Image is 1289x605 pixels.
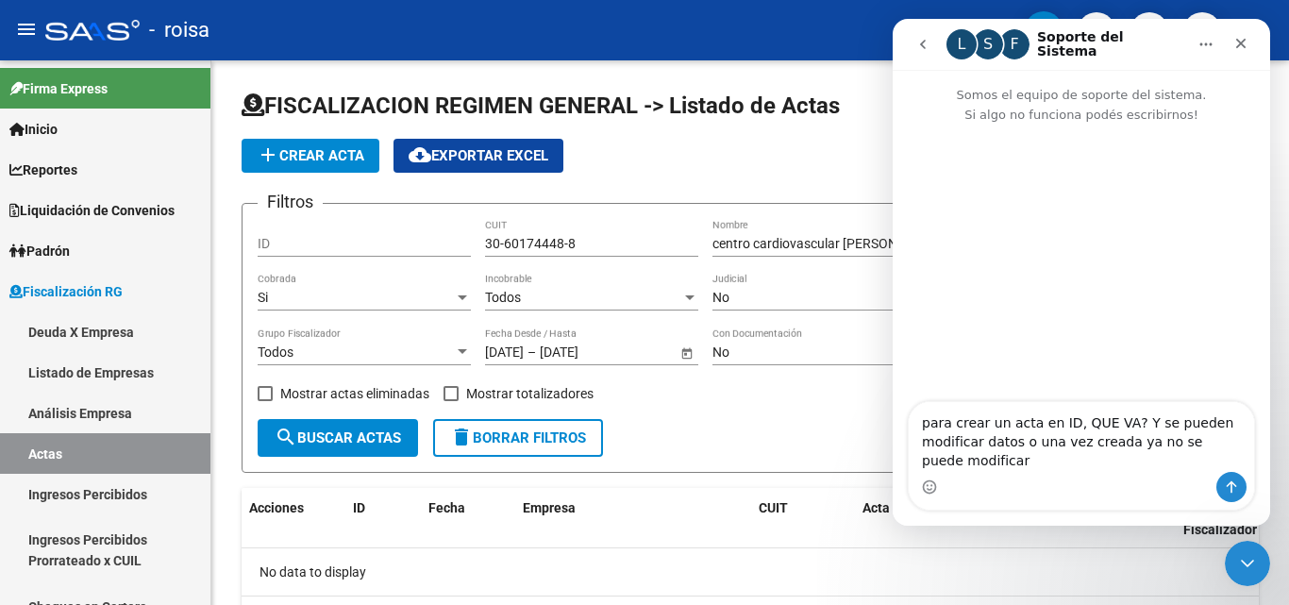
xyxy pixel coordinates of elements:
span: Liquidación de Convenios [9,200,175,221]
span: Comisión Fiscalizador [1183,500,1257,537]
span: Si [258,290,268,305]
span: Fiscalización RG [9,281,123,302]
datatable-header-cell: Fecha [421,488,515,550]
iframe: Intercom live chat [893,19,1270,526]
mat-icon: delete [450,426,473,448]
h3: Filtros [258,189,323,215]
span: ID [353,500,365,515]
datatable-header-cell: ID [345,488,421,550]
input: Fecha fin [540,345,632,361]
button: Open calendar [677,343,696,362]
button: Buscar Actas [258,419,418,457]
mat-icon: cloud_download [409,143,431,166]
span: No [712,345,729,360]
datatable-header-cell: Acta [855,488,949,550]
span: FISCALIZACION REGIMEN GENERAL -> Listado de Actas [242,92,840,119]
span: Fecha [428,500,465,515]
iframe: Intercom live chat [1225,541,1270,586]
span: Exportar EXCEL [409,147,548,164]
span: Padrón [9,241,70,261]
datatable-header-cell: CUIT [751,488,855,550]
input: Fecha inicio [485,345,524,361]
datatable-header-cell: Acciones [242,488,345,550]
span: Todos [258,345,293,360]
span: - roisa [149,9,209,51]
button: Exportar EXCEL [393,139,563,173]
span: Inicio [9,119,58,140]
span: Reportes [9,160,77,180]
span: Acta [862,500,890,515]
div: No data to display [242,548,1259,596]
span: Todos [485,290,521,305]
span: Acciones [249,500,304,515]
mat-icon: search [275,426,297,448]
datatable-header-cell: Empresa [515,488,751,550]
span: Firma Express [9,78,108,99]
span: Crear Acta [257,147,364,164]
button: Borrar Filtros [433,419,603,457]
span: Mostrar totalizadores [466,382,594,405]
mat-icon: menu [15,18,38,41]
span: CUIT [759,500,788,515]
span: Borrar Filtros [450,429,586,446]
span: No [712,290,729,305]
span: Mostrar actas eliminadas [280,382,429,405]
span: Buscar Actas [275,429,401,446]
mat-icon: add [257,143,279,166]
span: Empresa [523,500,576,515]
button: Crear Acta [242,139,379,173]
span: – [527,345,536,361]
